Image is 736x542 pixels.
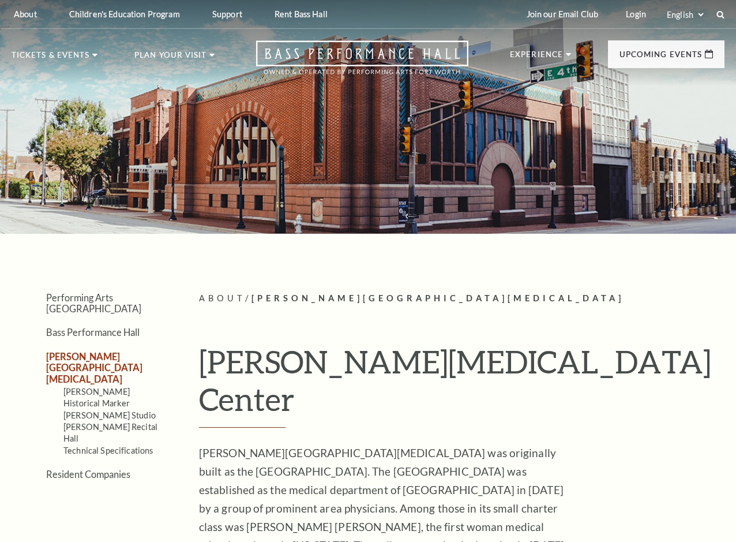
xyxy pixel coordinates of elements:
p: Tickets & Events [12,51,89,65]
a: Resident Companies [46,469,130,480]
a: Bass Performance Hall [46,327,140,338]
p: Support [212,9,242,19]
p: Upcoming Events [619,51,702,65]
select: Select: [664,9,705,20]
p: Children's Education Program [69,9,180,19]
a: [PERSON_NAME][GEOGRAPHIC_DATA][MEDICAL_DATA] [46,351,142,384]
p: / [199,291,724,306]
a: [PERSON_NAME] Historical Marker [63,387,130,408]
p: Experience [510,51,563,65]
h1: [PERSON_NAME][MEDICAL_DATA] Center [199,343,724,428]
span: About [199,293,245,303]
p: About [14,9,37,19]
a: [PERSON_NAME] Studio [63,410,156,420]
a: Technical Specifications [63,446,153,455]
a: [PERSON_NAME] Recital Hall [63,422,157,443]
p: Rent Bass Hall [275,9,328,19]
p: Plan Your Visit [134,51,206,65]
a: Performing Arts [GEOGRAPHIC_DATA] [46,292,141,314]
span: [PERSON_NAME][GEOGRAPHIC_DATA][MEDICAL_DATA] [251,293,624,303]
